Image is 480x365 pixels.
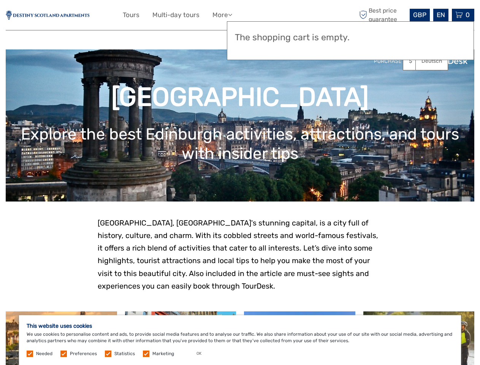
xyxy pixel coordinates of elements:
[11,13,86,19] p: We're away right now. Please check back later!
[17,125,463,163] h1: Explore the best Edinburgh activities, attractions, and tours with insider tips
[98,219,378,252] span: [GEOGRAPHIC_DATA], [GEOGRAPHIC_DATA]'s stunning capital, is a city full of history, culture, and ...
[464,11,471,19] span: 0
[374,55,469,67] img: PurchaseViaTourDeskwhite.png
[87,12,97,21] button: Open LiveChat chat widget
[114,351,135,357] label: Statistics
[212,10,232,21] a: More
[152,10,200,21] a: Multi-day tours
[123,10,139,21] a: Tours
[27,323,453,329] h5: This website uses cookies
[189,350,209,357] button: OK
[36,351,52,357] label: Needed
[17,82,463,113] h1: [GEOGRAPHIC_DATA]
[19,315,461,365] div: We use cookies to personalise content and ads, to provide social media features and to analyse ou...
[152,351,174,357] label: Marketing
[235,32,466,43] h3: The shopping cart is empty.
[357,6,408,23] span: Best price guarantee
[433,9,448,21] div: EN
[6,11,89,20] img: 2586-5bdb998b-20c5-4af0-9f9c-ddee4a3bcf6d_logo_small.jpg
[413,11,426,19] span: GBP
[98,244,372,290] span: activities that cater to all interests. Let’s dive into some highlights, tourist attractions and ...
[70,351,97,357] label: Preferences
[403,54,429,68] a: $
[416,54,448,68] a: Deutsch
